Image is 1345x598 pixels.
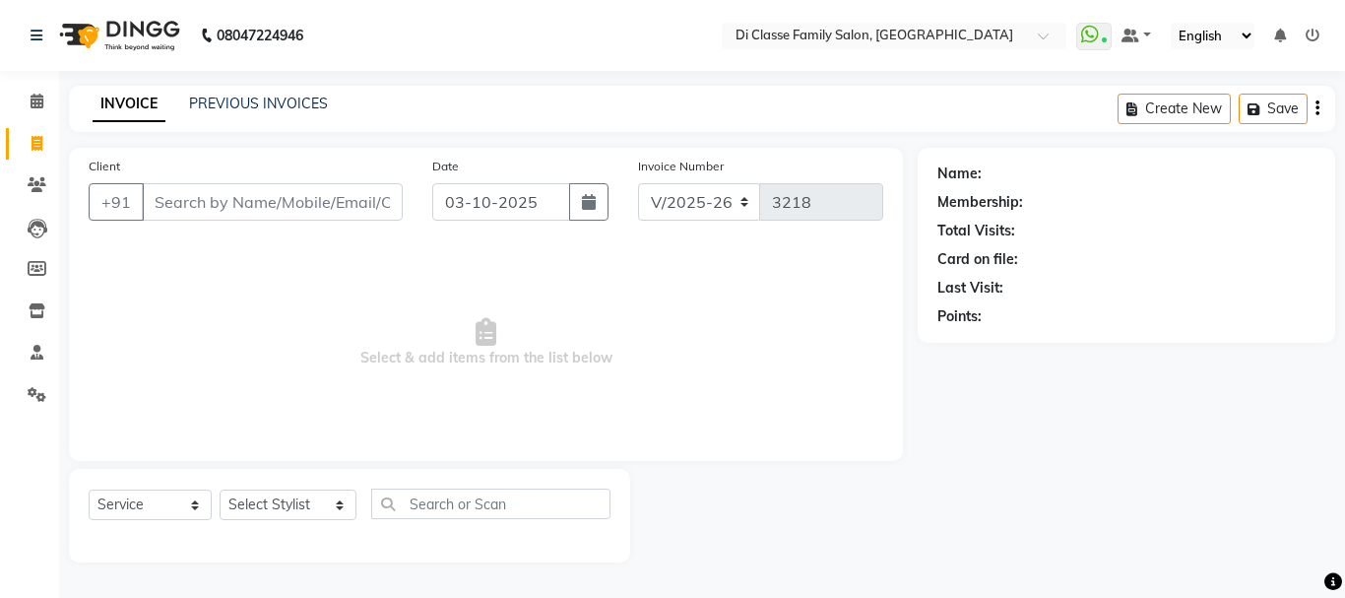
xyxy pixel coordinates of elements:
[937,221,1015,241] div: Total Visits:
[89,158,120,175] label: Client
[50,8,185,63] img: logo
[432,158,459,175] label: Date
[638,158,724,175] label: Invoice Number
[937,278,1003,299] div: Last Visit:
[937,249,1018,270] div: Card on file:
[142,183,403,221] input: Search by Name/Mobile/Email/Code
[189,95,328,112] a: PREVIOUS INVOICES
[937,306,982,327] div: Points:
[1118,94,1231,124] button: Create New
[89,183,144,221] button: +91
[937,164,982,184] div: Name:
[93,87,165,122] a: INVOICE
[371,489,609,519] input: Search or Scan
[89,244,883,441] span: Select & add items from the list below
[217,8,303,63] b: 08047224946
[1239,94,1308,124] button: Save
[937,192,1023,213] div: Membership:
